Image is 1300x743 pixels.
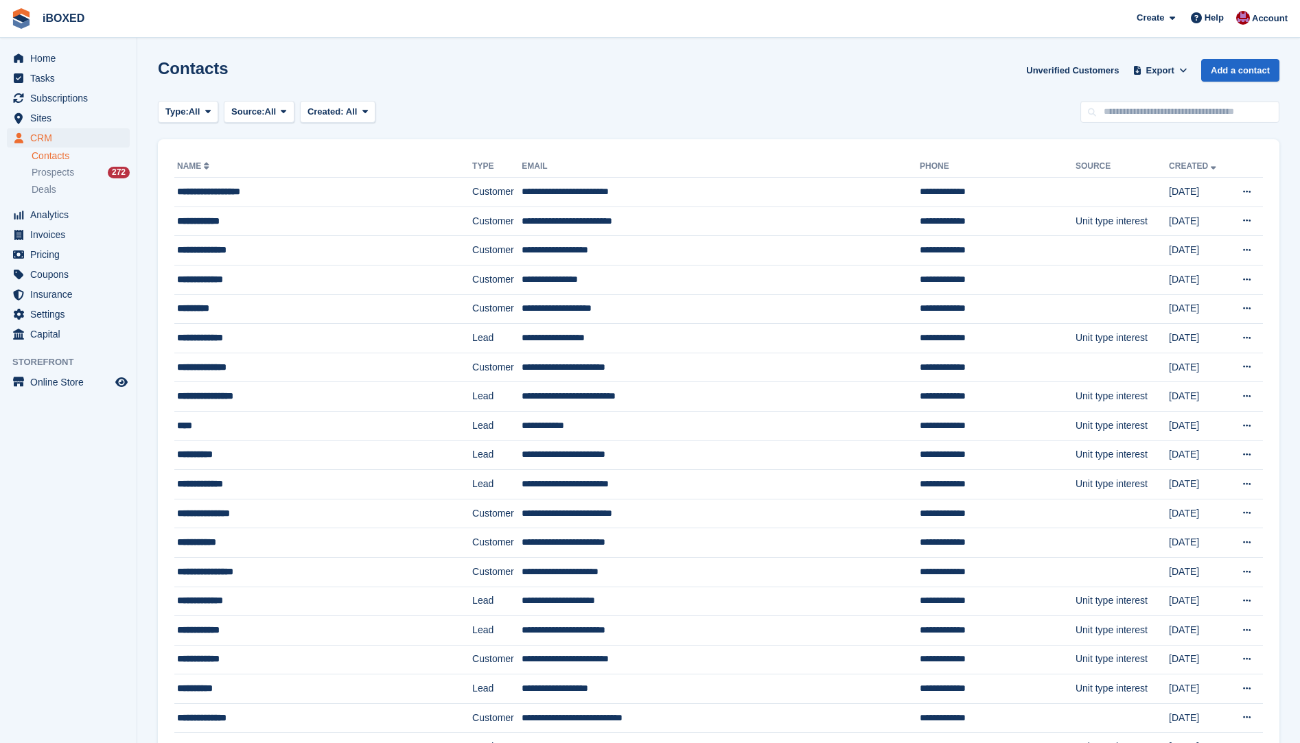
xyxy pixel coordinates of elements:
[7,128,130,148] a: menu
[32,150,130,163] a: Contacts
[1169,161,1219,171] a: Created
[1201,59,1279,82] a: Add a contact
[113,374,130,390] a: Preview store
[300,101,375,123] button: Created: All
[1169,207,1229,236] td: [DATE]
[30,69,113,88] span: Tasks
[30,373,113,392] span: Online Store
[472,353,522,382] td: Customer
[7,49,130,68] a: menu
[346,106,358,117] span: All
[30,305,113,324] span: Settings
[1169,528,1229,558] td: [DATE]
[30,325,113,344] span: Capital
[7,373,130,392] a: menu
[1252,12,1288,25] span: Account
[472,207,522,236] td: Customer
[472,178,522,207] td: Customer
[1205,11,1224,25] span: Help
[12,355,137,369] span: Storefront
[472,674,522,704] td: Lead
[7,305,130,324] a: menu
[30,128,113,148] span: CRM
[472,440,522,470] td: Lead
[1076,324,1169,353] td: Unit type interest
[30,225,113,244] span: Invoices
[11,8,32,29] img: stora-icon-8386f47178a22dfd0bd8f6a31ec36ba5ce8667c1dd55bd0f319d3a0aa187defe.svg
[265,105,277,119] span: All
[30,108,113,128] span: Sites
[7,205,130,224] a: menu
[1076,587,1169,616] td: Unit type interest
[1076,645,1169,674] td: Unit type interest
[30,285,113,304] span: Insurance
[307,106,344,117] span: Created:
[1076,411,1169,440] td: Unit type interest
[7,89,130,108] a: menu
[158,59,229,78] h1: Contacts
[472,470,522,499] td: Lead
[1021,59,1124,82] a: Unverified Customers
[7,285,130,304] a: menu
[1169,440,1229,470] td: [DATE]
[1169,616,1229,646] td: [DATE]
[920,156,1076,178] th: Phone
[472,616,522,646] td: Lead
[158,101,218,123] button: Type: All
[472,587,522,616] td: Lead
[472,499,522,528] td: Customer
[32,182,130,197] a: Deals
[7,325,130,344] a: menu
[1169,236,1229,266] td: [DATE]
[224,101,294,123] button: Source: All
[1130,59,1190,82] button: Export
[1169,178,1229,207] td: [DATE]
[1076,382,1169,412] td: Unit type interest
[1076,674,1169,704] td: Unit type interest
[472,324,522,353] td: Lead
[472,528,522,558] td: Customer
[189,105,200,119] span: All
[32,165,130,180] a: Prospects 272
[1137,11,1164,25] span: Create
[30,89,113,108] span: Subscriptions
[1076,156,1169,178] th: Source
[177,161,212,171] a: Name
[1169,353,1229,382] td: [DATE]
[231,105,264,119] span: Source:
[1169,587,1229,616] td: [DATE]
[1169,674,1229,704] td: [DATE]
[1076,470,1169,499] td: Unit type interest
[30,245,113,264] span: Pricing
[7,225,130,244] a: menu
[108,167,130,178] div: 272
[1076,440,1169,470] td: Unit type interest
[1169,703,1229,733] td: [DATE]
[1169,411,1229,440] td: [DATE]
[472,557,522,587] td: Customer
[1076,207,1169,236] td: Unit type interest
[37,7,90,30] a: iBOXED
[1169,499,1229,528] td: [DATE]
[1169,645,1229,674] td: [DATE]
[7,245,130,264] a: menu
[1236,11,1250,25] img: Amanda Forder
[1169,294,1229,324] td: [DATE]
[1169,557,1229,587] td: [DATE]
[32,166,74,179] span: Prospects
[472,294,522,324] td: Customer
[1169,470,1229,499] td: [DATE]
[1146,64,1174,78] span: Export
[30,205,113,224] span: Analytics
[165,105,189,119] span: Type:
[7,69,130,88] a: menu
[1076,616,1169,646] td: Unit type interest
[522,156,920,178] th: Email
[472,265,522,294] td: Customer
[472,382,522,412] td: Lead
[7,265,130,284] a: menu
[472,645,522,674] td: Customer
[32,183,56,196] span: Deals
[1169,382,1229,412] td: [DATE]
[30,265,113,284] span: Coupons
